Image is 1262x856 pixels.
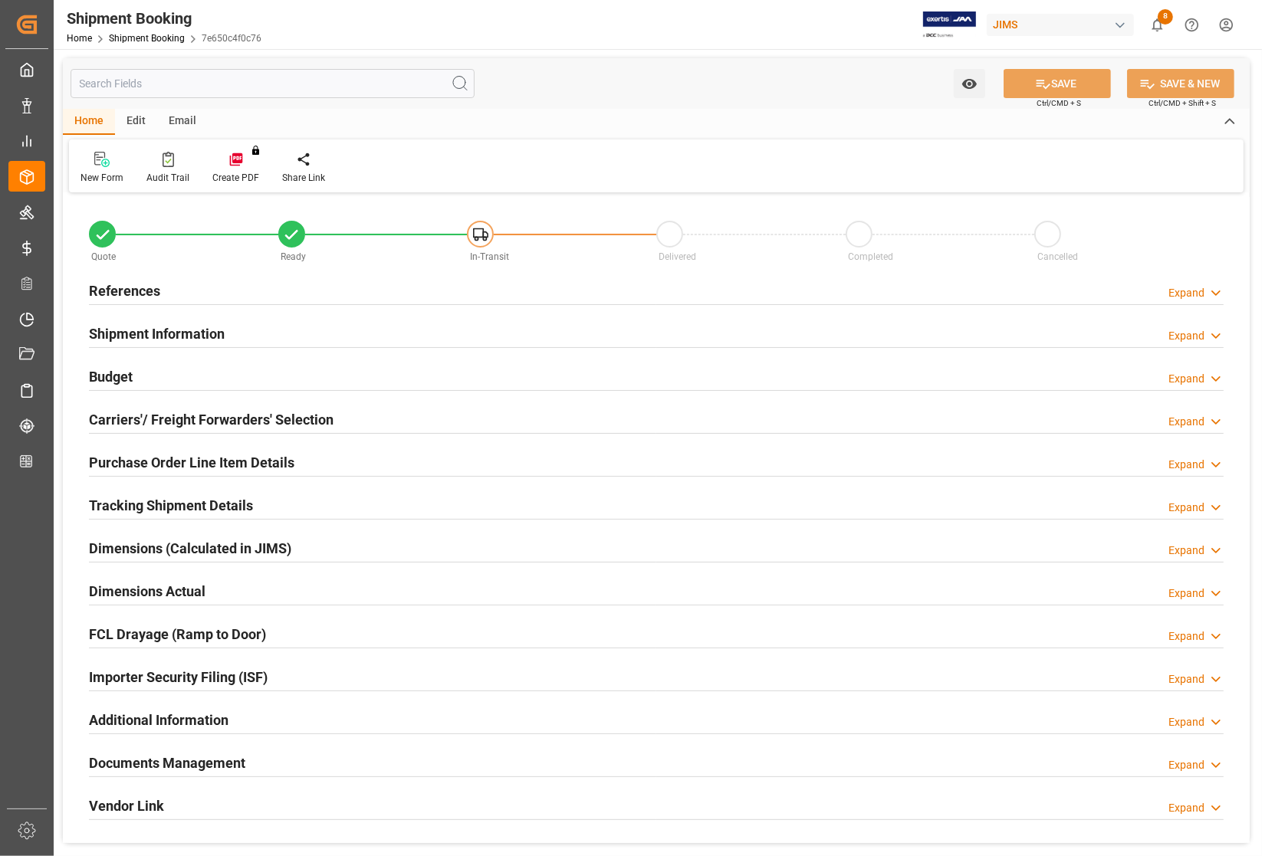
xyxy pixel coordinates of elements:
div: Email [157,109,208,135]
span: Completed [848,251,893,262]
h2: Importer Security Filing (ISF) [89,667,268,687]
div: Expand [1168,457,1204,473]
div: Expand [1168,285,1204,301]
div: Expand [1168,585,1204,602]
span: Ready [281,251,306,262]
a: Shipment Booking [109,33,185,44]
input: Search Fields [71,69,475,98]
button: SAVE [1004,69,1111,98]
h2: Additional Information [89,710,228,730]
div: Expand [1168,328,1204,344]
span: Ctrl/CMD + Shift + S [1149,97,1216,109]
div: Expand [1168,500,1204,516]
button: open menu [954,69,985,98]
div: Home [63,109,115,135]
div: Expand [1168,543,1204,559]
h2: Budget [89,366,133,387]
div: Expand [1168,800,1204,816]
div: Expand [1168,628,1204,644]
button: JIMS [987,10,1140,39]
span: Cancelled [1037,251,1078,262]
img: Exertis%20JAM%20-%20Email%20Logo.jpg_1722504956.jpg [923,11,976,38]
span: Quote [92,251,117,262]
a: Home [67,33,92,44]
button: show 8 new notifications [1140,8,1175,42]
h2: Dimensions Actual [89,581,205,602]
h2: Dimensions (Calculated in JIMS) [89,538,291,559]
span: Delivered [659,251,697,262]
div: JIMS [987,14,1134,36]
h2: Vendor Link [89,795,164,816]
div: Share Link [282,171,325,185]
div: New Form [81,171,123,185]
div: Shipment Booking [67,7,261,30]
span: In-Transit [470,251,509,262]
div: Audit Trail [146,171,189,185]
h2: Purchase Order Line Item Details [89,452,294,473]
h2: Shipment Information [89,323,225,344]
h2: Tracking Shipment Details [89,495,253,516]
div: Expand [1168,757,1204,773]
h2: Carriers'/ Freight Forwarders' Selection [89,409,334,430]
button: Help Center [1175,8,1209,42]
span: Ctrl/CMD + S [1037,97,1081,109]
div: Expand [1168,414,1204,430]
h2: FCL Drayage (Ramp to Door) [89,624,266,644]
span: 8 [1158,9,1173,25]
div: Expand [1168,671,1204,687]
div: Expand [1168,714,1204,730]
div: Expand [1168,371,1204,387]
div: Edit [115,109,157,135]
button: SAVE & NEW [1127,69,1234,98]
h2: References [89,280,160,301]
h2: Documents Management [89,753,245,773]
